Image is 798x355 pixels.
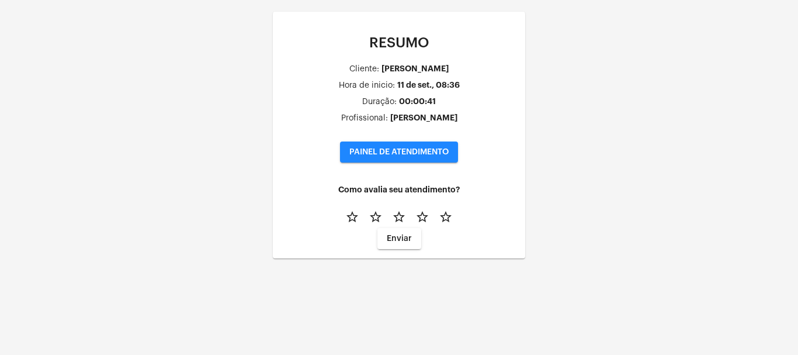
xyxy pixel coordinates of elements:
[339,81,395,90] div: Hora de inicio:
[341,114,388,123] div: Profissional:
[377,228,421,249] button: Enviar
[397,81,460,89] div: 11 de set., 08:36
[362,98,397,106] div: Duração:
[390,113,457,122] div: [PERSON_NAME]
[387,235,412,243] span: Enviar
[349,65,379,74] div: Cliente:
[349,148,449,156] span: PAINEL DE ATENDIMENTO
[392,210,406,224] mat-icon: star_border
[369,210,383,224] mat-icon: star_border
[282,35,516,50] p: RESUMO
[415,210,429,224] mat-icon: star_border
[399,97,436,106] div: 00:00:41
[282,185,516,194] h4: Como avalia seu atendimento?
[345,210,359,224] mat-icon: star_border
[381,64,449,73] div: [PERSON_NAME]
[340,142,458,163] button: PAINEL DE ATENDIMENTO
[439,210,453,224] mat-icon: star_border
